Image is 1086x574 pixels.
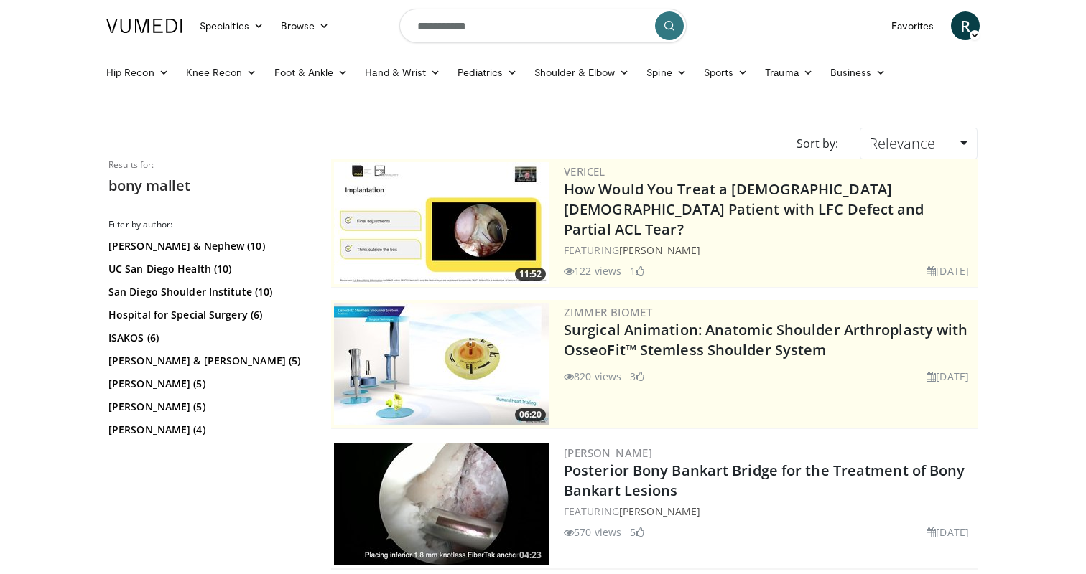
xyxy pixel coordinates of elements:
[266,58,357,87] a: Foot & Ankle
[630,369,644,384] li: 3
[108,331,306,345] a: ISAKOS (6)
[108,400,306,414] a: [PERSON_NAME] (5)
[564,305,652,319] a: Zimmer Biomet
[526,58,638,87] a: Shoulder & Elbow
[98,58,177,87] a: Hip Recon
[564,524,621,540] li: 570 views
[756,58,822,87] a: Trauma
[564,243,975,258] div: FEATURING
[883,11,942,40] a: Favorites
[106,19,182,33] img: VuMedi Logo
[334,162,549,284] img: 62f325f7-467e-4e39-9fa8-a2cb7d050ecd.300x170_q85_crop-smart_upscale.jpg
[356,58,449,87] a: Hand & Wrist
[927,524,969,540] li: [DATE]
[334,303,549,425] a: 06:20
[564,164,605,179] a: Vericel
[108,219,310,230] h3: Filter by author:
[927,263,969,278] li: [DATE]
[564,263,621,278] li: 122 views
[108,239,306,253] a: [PERSON_NAME] & Nephew (10)
[638,58,695,87] a: Spine
[334,443,549,565] a: 04:23
[449,58,526,87] a: Pediatrics
[564,179,924,239] a: How Would You Treat a [DEMOGRAPHIC_DATA] [DEMOGRAPHIC_DATA] Patient with LFC Defect and Partial A...
[619,243,700,257] a: [PERSON_NAME]
[108,308,306,322] a: Hospital for Special Surgery (6)
[927,369,969,384] li: [DATE]
[564,504,975,519] div: FEATURING
[177,58,266,87] a: Knee Recon
[630,263,644,278] li: 1
[564,320,968,359] a: Surgical Animation: Anatomic Shoulder Arthroplasty with OsseoFit™ Stemless Shoulder System
[869,133,935,153] span: Relevance
[108,177,310,195] h2: bony mallet
[860,128,978,159] a: Relevance
[515,549,546,562] span: 04:23
[191,11,272,40] a: Specialties
[334,443,549,565] img: bd620d43-5d42-4d7b-9f97-0da0dd0c6b81.300x170_q85_crop-smart_upscale.jpg
[564,446,652,460] a: [PERSON_NAME]
[108,423,306,437] a: [PERSON_NAME] (4)
[515,408,546,421] span: 06:20
[399,9,687,43] input: Search topics, interventions
[951,11,980,40] a: R
[515,268,546,281] span: 11:52
[619,504,700,518] a: [PERSON_NAME]
[564,369,621,384] li: 820 views
[108,285,306,299] a: San Diego Shoulder Institute (10)
[630,524,644,540] li: 5
[108,159,310,171] p: Results for:
[272,11,338,40] a: Browse
[822,58,895,87] a: Business
[695,58,757,87] a: Sports
[786,128,849,159] div: Sort by:
[564,461,965,500] a: Posterior Bony Bankart Bridge for the Treatment of Bony Bankart Lesions
[108,354,306,368] a: [PERSON_NAME] & [PERSON_NAME] (5)
[334,162,549,284] a: 11:52
[108,377,306,391] a: [PERSON_NAME] (5)
[108,262,306,276] a: UC San Diego Health (10)
[334,303,549,425] img: 84e7f812-2061-4fff-86f6-cdff29f66ef4.300x170_q85_crop-smart_upscale.jpg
